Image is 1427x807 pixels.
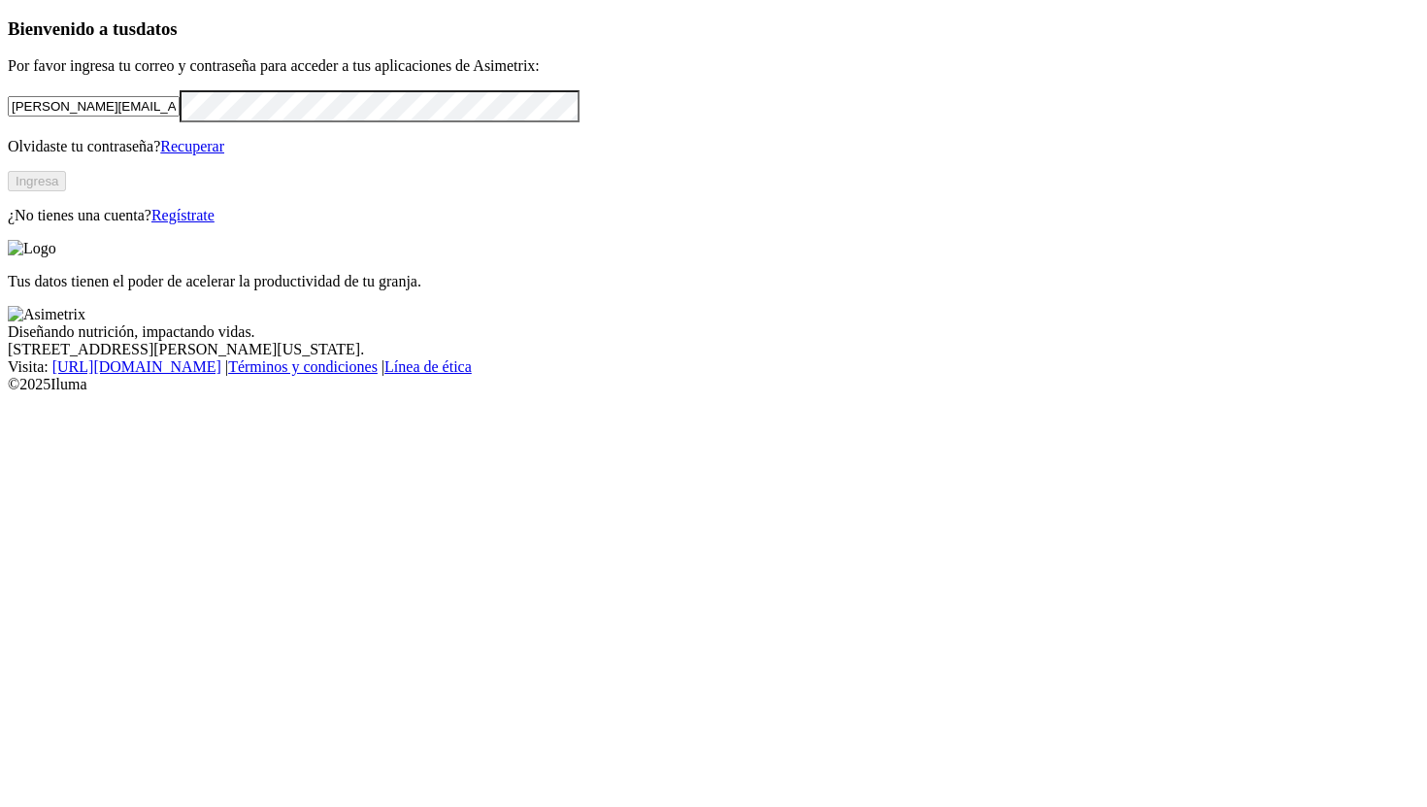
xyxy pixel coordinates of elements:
img: Asimetrix [8,306,85,323]
span: datos [136,18,178,39]
p: Tus datos tienen el poder de acelerar la productividad de tu granja. [8,273,1419,290]
h3: Bienvenido a tus [8,18,1419,40]
div: Visita : | | [8,358,1419,376]
div: Diseñando nutrición, impactando vidas. [8,323,1419,341]
p: Por favor ingresa tu correo y contraseña para acceder a tus aplicaciones de Asimetrix: [8,57,1419,75]
a: [URL][DOMAIN_NAME] [52,358,221,375]
a: Línea de ética [384,358,472,375]
input: Tu correo [8,96,180,117]
a: Términos y condiciones [228,358,378,375]
p: ¿No tienes una cuenta? [8,207,1419,224]
p: Olvidaste tu contraseña? [8,138,1419,155]
a: Regístrate [151,207,215,223]
button: Ingresa [8,171,66,191]
div: [STREET_ADDRESS][PERSON_NAME][US_STATE]. [8,341,1419,358]
a: Recuperar [160,138,224,154]
div: © 2025 Iluma [8,376,1419,393]
img: Logo [8,240,56,257]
